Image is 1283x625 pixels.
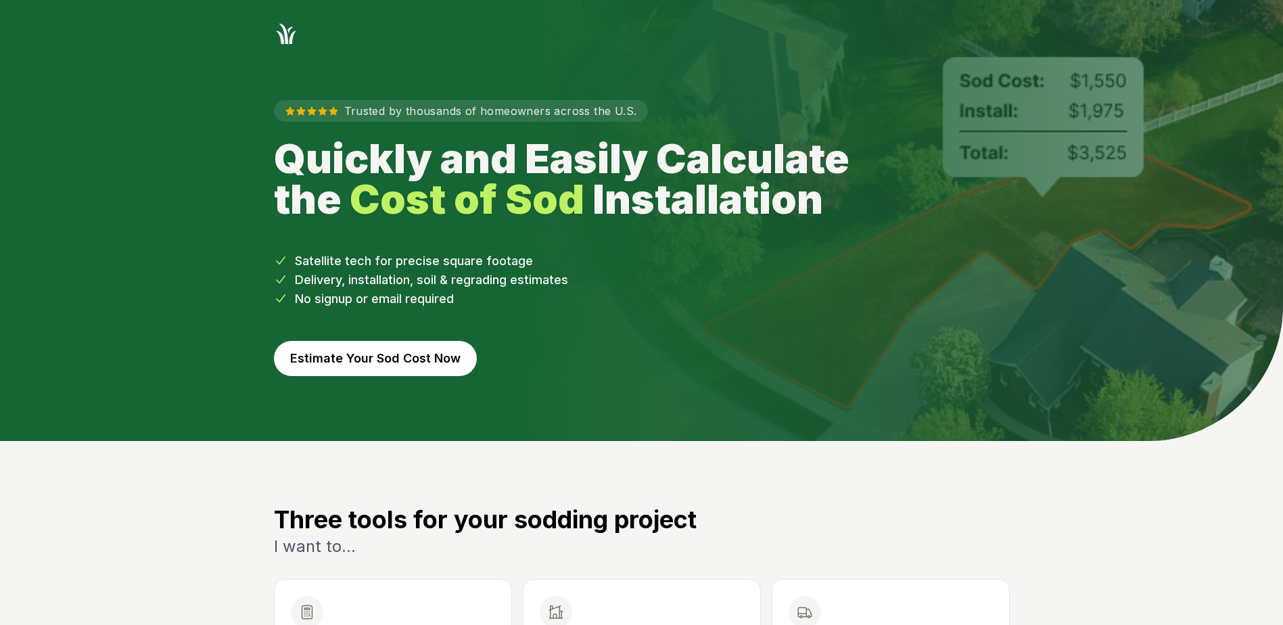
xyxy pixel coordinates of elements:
li: Delivery, installation, soil & regrading [274,271,1010,290]
h1: Quickly and Easily Calculate the Installation [274,138,880,219]
button: Estimate Your Sod Cost Now [274,341,477,376]
li: No signup or email required [274,290,1010,308]
span: estimates [510,273,568,287]
li: Satellite tech for precise square footage [274,252,1010,271]
strong: Cost of Sod [350,175,584,223]
p: Trusted by thousands of homeowners across the U.S. [274,100,648,122]
h3: Three tools for your sodding project [274,506,1010,533]
p: I want to... [274,536,1010,557]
